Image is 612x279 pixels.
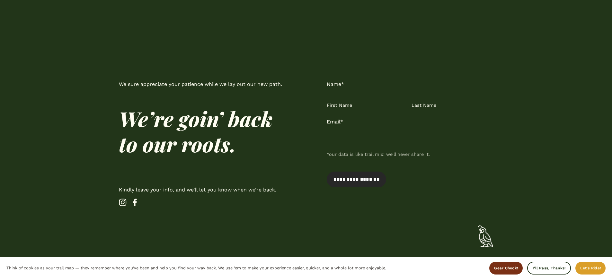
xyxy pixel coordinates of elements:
span: Last Name [412,101,493,110]
label: Email [327,117,493,127]
em: We’re goin’ back to our roots. [119,105,278,157]
span: I'll Pass, Thanks! [533,266,565,270]
input: Last Name [412,91,493,100]
a: Instagram [119,199,127,206]
button: Let's Ride! [575,262,606,275]
p: We sure appreciate your patience while we lay out our new path. [119,80,285,89]
button: I'll Pass, Thanks! [527,262,571,275]
p: Kindly leave your info, and we’ll let you know when we’re back. [119,185,285,195]
span: Gear Check! [494,266,518,270]
a: Facebook [131,199,139,206]
button: Gear Check! [489,262,523,275]
p: Think of cookies as your trail map — they remember where you’ve been and help you find your way b... [6,264,386,272]
input: First Name [327,91,408,100]
span: First Name [327,101,408,110]
legend: Name [327,80,344,89]
span: Let's Ride! [580,266,601,270]
div: Your data is like trail mix: we’ll never share it. [327,148,493,161]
